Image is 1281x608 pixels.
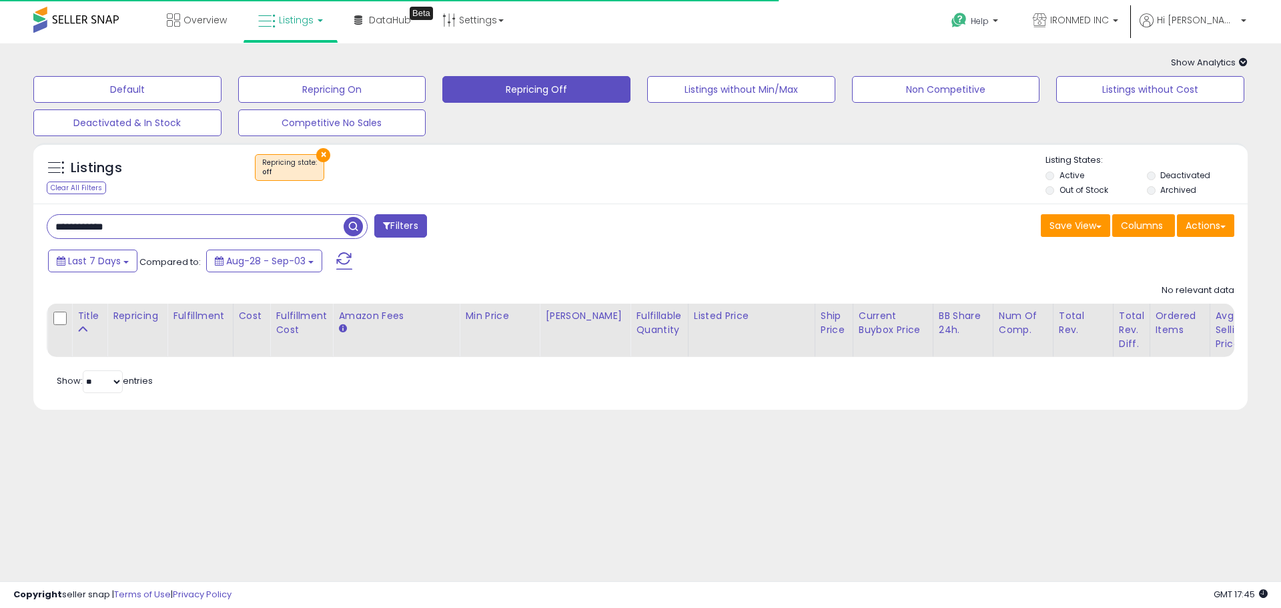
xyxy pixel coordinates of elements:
span: Aug-28 - Sep-03 [226,254,306,268]
button: Actions [1177,214,1234,237]
div: Min Price [465,309,534,323]
a: Terms of Use [114,588,171,601]
span: Repricing state : [262,158,317,178]
button: Columns [1112,214,1175,237]
strong: Copyright [13,588,62,601]
h5: Listings [71,159,122,178]
button: Deactivated & In Stock [33,109,222,136]
span: Columns [1121,219,1163,232]
button: Default [33,76,222,103]
div: No relevant data [1162,284,1234,297]
label: Active [1059,170,1084,181]
span: 2025-09-11 17:45 GMT [1214,588,1268,601]
div: BB Share 24h. [939,309,987,337]
div: Listed Price [694,309,809,323]
small: Amazon Fees. [338,323,346,335]
label: Out of Stock [1059,184,1108,196]
div: [PERSON_NAME] [545,309,624,323]
div: Ordered Items [1156,309,1204,337]
button: Non Competitive [852,76,1040,103]
button: Repricing On [238,76,426,103]
span: Help [971,15,989,27]
div: Avg Selling Price [1216,309,1264,351]
button: Listings without Cost [1056,76,1244,103]
span: DataHub [369,13,411,27]
div: Title [77,309,101,323]
button: × [316,148,330,162]
div: Total Rev. [1059,309,1108,337]
div: Total Rev. Diff. [1119,309,1144,351]
button: Filters [374,214,426,238]
div: Fulfillment [173,309,227,323]
span: Last 7 Days [68,254,121,268]
span: Show Analytics [1171,56,1248,69]
button: Last 7 Days [48,250,137,272]
a: Privacy Policy [173,588,232,601]
button: Competitive No Sales [238,109,426,136]
p: Listing States: [1045,154,1247,167]
button: Aug-28 - Sep-03 [206,250,322,272]
div: Fulfillment Cost [276,309,327,337]
button: Save View [1041,214,1110,237]
label: Deactivated [1160,170,1210,181]
i: Get Help [951,12,967,29]
div: Amazon Fees [338,309,454,323]
div: seller snap | | [13,589,232,601]
span: IRONMED INC [1050,13,1109,27]
span: Hi [PERSON_NAME] [1157,13,1237,27]
button: Repricing Off [442,76,630,103]
div: Ship Price [821,309,847,337]
div: Clear All Filters [47,182,106,194]
div: Current Buybox Price [859,309,927,337]
span: Compared to: [139,256,201,268]
div: Fulfillable Quantity [636,309,682,337]
span: Show: entries [57,374,153,387]
div: off [262,168,317,177]
div: Tooltip anchor [410,7,433,20]
div: Repricing [113,309,161,323]
a: Help [941,2,1011,43]
span: Listings [279,13,314,27]
button: Listings without Min/Max [647,76,835,103]
label: Archived [1160,184,1196,196]
a: Hi [PERSON_NAME] [1140,13,1246,43]
div: Cost [239,309,265,323]
div: Num of Comp. [999,309,1047,337]
span: Overview [183,13,227,27]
